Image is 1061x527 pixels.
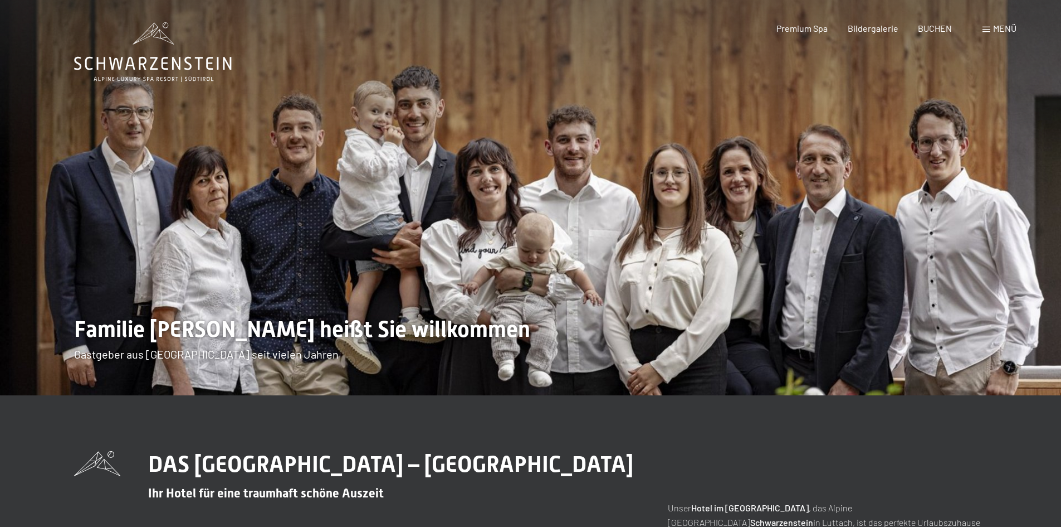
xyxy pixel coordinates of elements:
[148,486,384,500] span: Ihr Hotel für eine traumhaft schöne Auszeit
[776,23,828,33] a: Premium Spa
[148,451,633,477] span: DAS [GEOGRAPHIC_DATA] – [GEOGRAPHIC_DATA]
[74,316,530,342] span: Familie [PERSON_NAME] heißt Sie willkommen
[993,23,1016,33] span: Menü
[918,23,952,33] a: BUCHEN
[691,502,809,513] strong: Hotel im [GEOGRAPHIC_DATA]
[74,347,339,361] span: Gastgeber aus [GEOGRAPHIC_DATA] seit vielen Jahren
[848,23,898,33] a: Bildergalerie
